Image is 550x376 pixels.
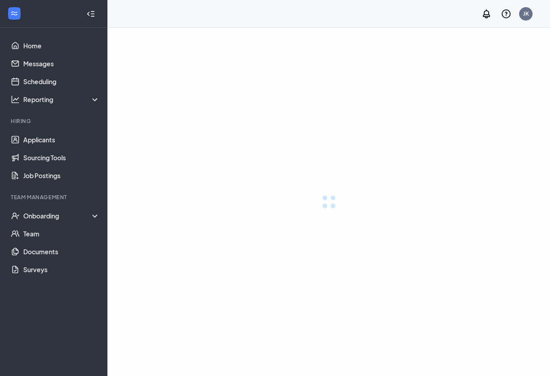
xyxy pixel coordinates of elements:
[23,261,100,278] a: Surveys
[23,225,100,243] a: Team
[23,211,100,220] div: Onboarding
[23,243,100,261] a: Documents
[23,131,100,149] a: Applicants
[23,37,100,55] a: Home
[11,193,98,201] div: Team Management
[10,9,19,18] svg: WorkstreamLogo
[11,95,20,104] svg: Analysis
[23,55,100,73] a: Messages
[86,9,95,18] svg: Collapse
[23,167,100,184] a: Job Postings
[23,149,100,167] a: Sourcing Tools
[501,9,512,19] svg: QuestionInfo
[11,211,20,220] svg: UserCheck
[523,10,529,17] div: JK
[23,73,100,90] a: Scheduling
[481,9,492,19] svg: Notifications
[23,95,100,104] div: Reporting
[11,117,98,125] div: Hiring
